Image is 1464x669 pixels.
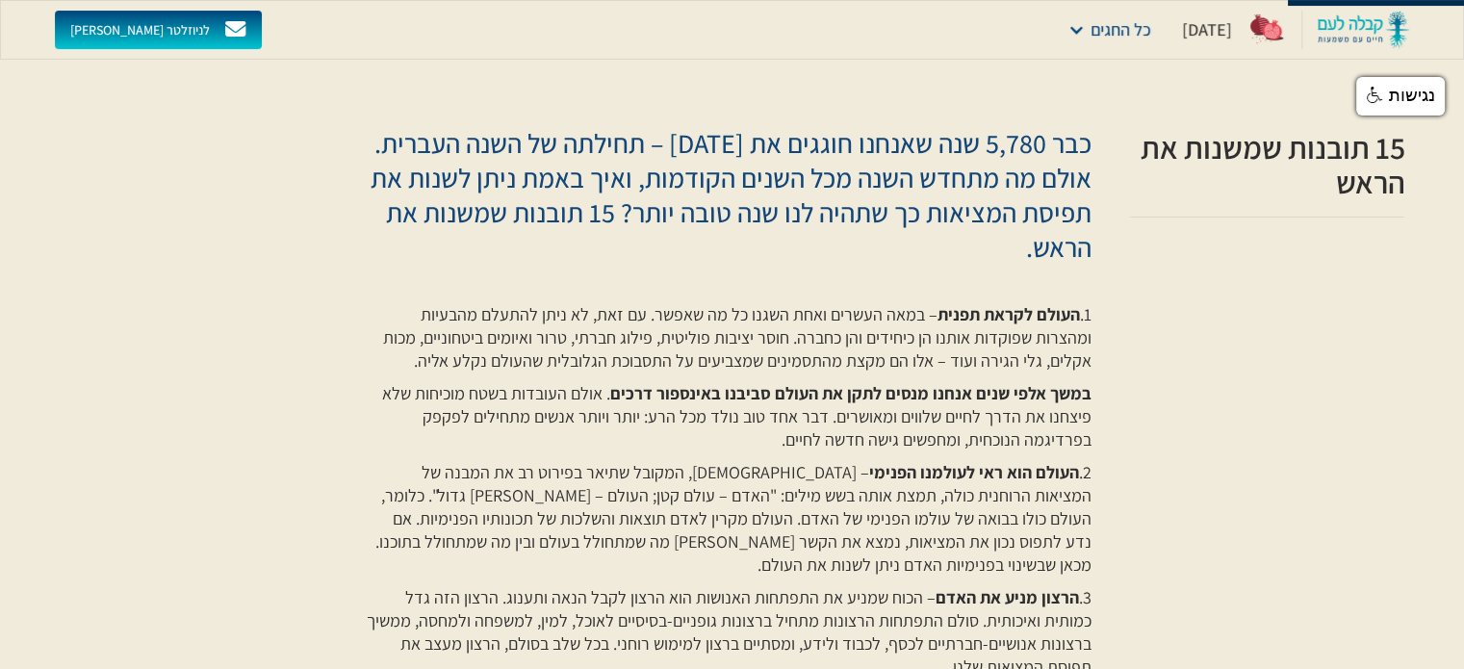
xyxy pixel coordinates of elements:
[1091,16,1151,43] div: כל החגים
[365,303,1092,373] p: 1. – במאה העשרים ואחת השגנו כל מה שאפשר. עם זאת, לא ניתן להתעלם מהבעיות ומהצרות שפוקדות אותנו הן ...
[55,11,262,49] a: [PERSON_NAME] לניוזלטר
[70,21,210,39] div: [PERSON_NAME] לניוזלטר
[1182,18,1232,41] div: [DATE]
[1130,130,1405,199] h2: 15 תובנות שמשנות את הראש
[1060,11,1159,49] div: כל החגים
[365,382,1092,451] p: . אולם העובדות בשטח מוכיחות שלא פיצחנו את הדרך לחיים שלווים ומאושרים. דבר אחד טוב נולד מכל הרע: י...
[1356,77,1445,116] a: נגישות
[610,382,1092,404] strong: במשך אלפי שנים אנחנו מנסים לתקן את העולם סביבנו באינספור דרכים
[365,126,1092,265] p: כבר 5,780 שנה שאנחנו חוגגים את [DATE] – תחילתה של השנה העברית. אולם מה מתחדש השנה מכל השנים הקודמ...
[1318,11,1410,49] img: kabbalah-laam-logo-colored-transparent
[365,461,1092,577] p: 2. – [DEMOGRAPHIC_DATA], המקובל שתיאר בפירוט רב את המבנה של המציאות הרוחנית כולה, תמצת אותה בשש מ...
[1130,229,1192,248] iframe: fb:share_button Facebook Social Plugin
[1174,11,1294,49] a: [DATE]
[936,586,1079,608] strong: הרצון מניע את האדם
[869,461,1079,483] strong: העולם הוא ראי לעולמנו הפנימי
[1389,86,1435,105] span: נגישות
[1367,87,1384,104] img: נגישות
[937,303,1080,325] strong: העולם לקראת תפנית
